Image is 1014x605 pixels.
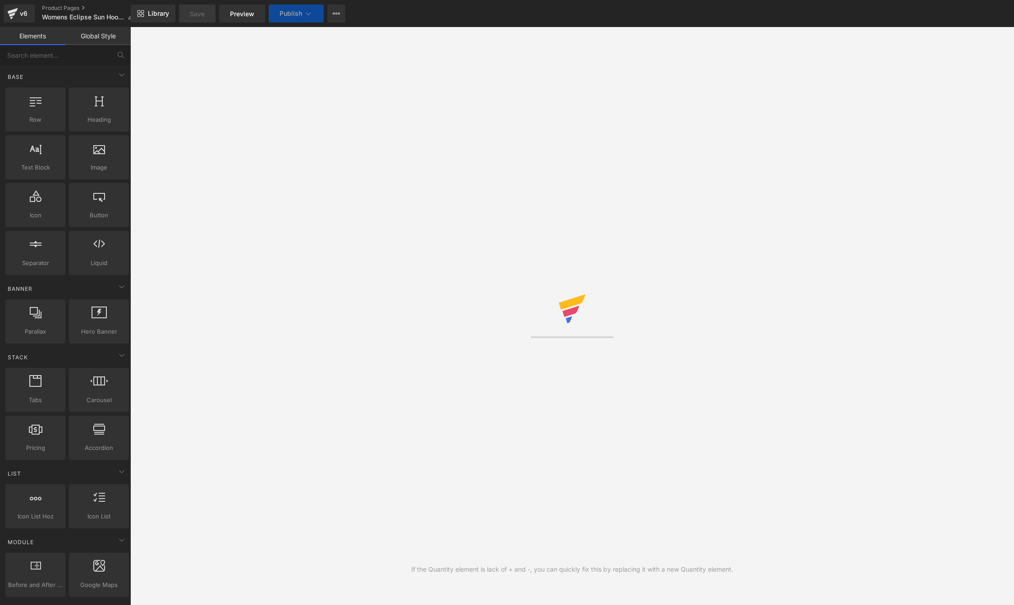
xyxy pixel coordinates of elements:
[7,538,35,546] span: Module
[148,9,169,18] span: Library
[42,5,141,12] a: Product Pages
[8,580,63,590] span: Before and After Images
[7,353,29,362] span: Stack
[42,14,124,21] span: Womens Eclipse Sun Hoodie
[327,5,345,23] button: More
[8,395,63,405] span: Tabs
[72,163,126,172] span: Image
[8,443,63,453] span: Pricing
[8,163,63,172] span: Text Block
[280,10,302,17] span: Publish
[4,5,35,23] a: v6
[7,469,22,478] span: List
[131,5,175,23] a: New Library
[269,5,324,23] button: Publish
[8,115,63,124] span: Row
[8,327,63,336] span: Parallax
[65,27,131,45] a: Global Style
[7,73,24,81] span: Base
[230,9,254,18] span: Preview
[72,580,126,590] span: Google Maps
[72,327,126,336] span: Hero Banner
[72,258,126,268] span: Liquid
[7,284,33,293] span: Banner
[72,512,126,521] span: Icon List
[8,211,63,220] span: Icon
[18,8,29,19] div: v6
[190,9,205,18] span: Save
[8,258,63,268] span: Separator
[72,115,126,124] span: Heading
[8,512,63,521] span: Icon List Hoz
[72,395,126,405] span: Carousel
[219,5,265,23] a: Preview
[72,443,126,453] span: Accordion
[411,564,733,574] div: If the Quantity element is lack of + and -, you can quickly fix this by replacing it with a new Q...
[72,211,126,220] span: Button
